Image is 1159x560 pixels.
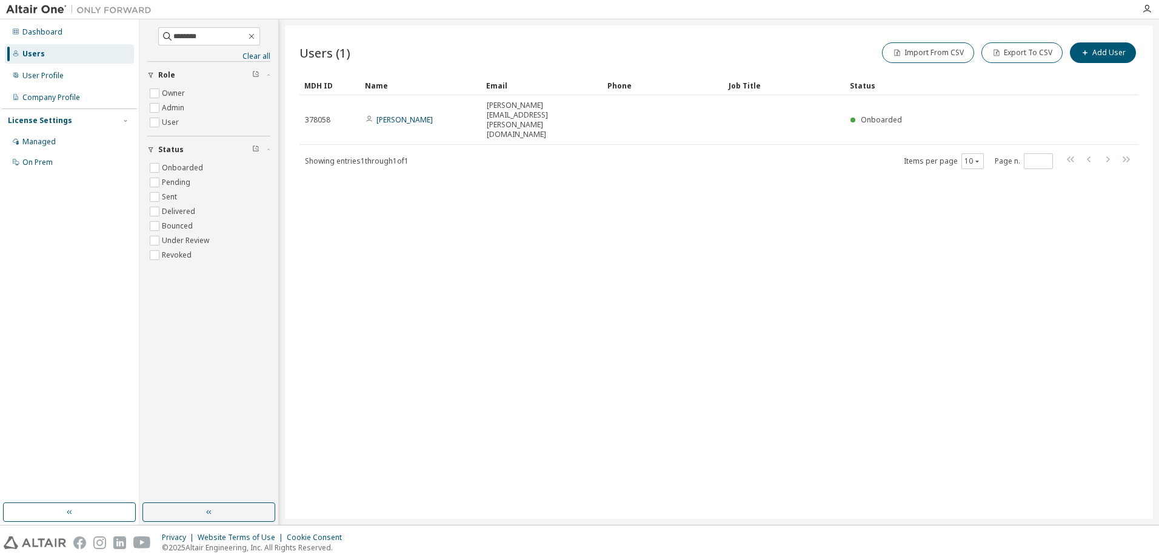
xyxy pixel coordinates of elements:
[904,153,984,169] span: Items per page
[158,145,184,155] span: Status
[252,145,259,155] span: Clear filter
[882,42,974,63] button: Import From CSV
[162,248,194,262] label: Revoked
[850,76,1075,95] div: Status
[22,93,80,102] div: Company Profile
[147,136,270,163] button: Status
[729,76,840,95] div: Job Title
[8,116,72,125] div: License Settings
[1070,42,1136,63] button: Add User
[486,76,598,95] div: Email
[162,115,181,130] label: User
[147,62,270,88] button: Role
[162,542,349,553] p: © 2025 Altair Engineering, Inc. All Rights Reserved.
[305,115,330,125] span: 378058
[995,153,1053,169] span: Page n.
[305,156,409,166] span: Showing entries 1 through 1 of 1
[252,70,259,80] span: Clear filter
[981,42,1063,63] button: Export To CSV
[607,76,719,95] div: Phone
[162,161,205,175] label: Onboarded
[162,233,212,248] label: Under Review
[113,536,126,549] img: linkedin.svg
[22,27,62,37] div: Dashboard
[147,52,270,61] a: Clear all
[376,115,433,125] a: [PERSON_NAME]
[964,156,981,166] button: 10
[487,101,597,139] span: [PERSON_NAME][EMAIL_ADDRESS][PERSON_NAME][DOMAIN_NAME]
[93,536,106,549] img: instagram.svg
[861,115,902,125] span: Onboarded
[6,4,158,16] img: Altair One
[198,533,287,542] div: Website Terms of Use
[287,533,349,542] div: Cookie Consent
[22,137,56,147] div: Managed
[365,76,476,95] div: Name
[22,158,53,167] div: On Prem
[162,190,179,204] label: Sent
[73,536,86,549] img: facebook.svg
[299,44,350,61] span: Users (1)
[162,204,198,219] label: Delivered
[4,536,66,549] img: altair_logo.svg
[158,70,175,80] span: Role
[22,71,64,81] div: User Profile
[133,536,151,549] img: youtube.svg
[22,49,45,59] div: Users
[304,76,355,95] div: MDH ID
[162,533,198,542] div: Privacy
[162,86,187,101] label: Owner
[162,175,193,190] label: Pending
[162,219,195,233] label: Bounced
[162,101,187,115] label: Admin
